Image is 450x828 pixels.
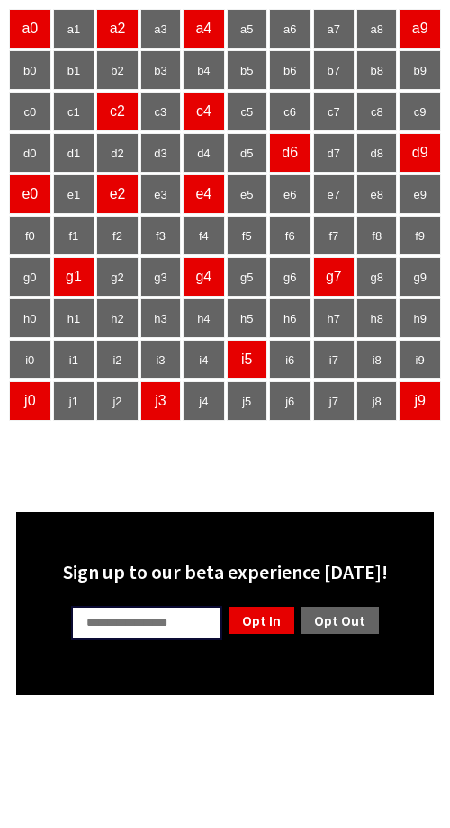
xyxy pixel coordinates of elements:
[9,9,51,49] td: a0
[269,9,311,49] td: a6
[140,298,181,338] td: h3
[227,381,267,421] td: j5
[269,257,311,297] td: g6
[140,9,181,49] td: a3
[399,257,441,297] td: g9
[140,257,181,297] td: g3
[399,381,441,421] td: j9
[53,50,95,90] td: b1
[399,50,441,90] td: b9
[227,257,267,297] td: g5
[53,9,95,49] td: a1
[313,216,355,255] td: f7
[356,133,397,173] td: d8
[313,50,355,90] td: b7
[140,216,181,255] td: f3
[313,381,355,421] td: j7
[227,174,267,214] td: e5
[96,257,139,297] td: g2
[96,298,139,338] td: h2
[53,381,95,421] td: j1
[313,340,355,379] td: i7
[269,50,311,90] td: b6
[227,298,267,338] td: h5
[399,340,441,379] td: i9
[227,50,267,90] td: b5
[96,174,139,214] td: e2
[96,50,139,90] td: b2
[53,133,95,173] td: d1
[183,216,225,255] td: f4
[227,9,267,49] td: a5
[399,298,441,338] td: h9
[227,133,267,173] td: d5
[356,216,397,255] td: f8
[183,340,225,379] td: i4
[96,216,139,255] td: f2
[227,216,267,255] td: f5
[183,50,225,90] td: b4
[399,92,441,131] td: c9
[9,340,51,379] td: i0
[227,92,267,131] td: c5
[269,133,311,173] td: d6
[9,92,51,131] td: c0
[96,9,139,49] td: a2
[227,340,267,379] td: i5
[183,174,225,214] td: e4
[183,257,225,297] td: g4
[9,216,51,255] td: f0
[313,92,355,131] td: c7
[9,298,51,338] td: h0
[356,9,397,49] td: a8
[53,298,95,338] td: h1
[299,605,381,636] a: Opt Out
[96,340,139,379] td: i2
[356,298,397,338] td: h8
[269,216,311,255] td: f6
[356,92,397,131] td: c8
[9,174,51,214] td: e0
[313,257,355,297] td: g7
[183,9,225,49] td: a4
[183,298,225,338] td: h4
[140,340,181,379] td: i3
[183,381,225,421] td: j4
[356,340,397,379] td: i8
[313,298,355,338] td: h7
[356,174,397,214] td: e8
[9,257,51,297] td: g0
[9,381,51,421] td: j0
[140,381,181,421] td: j3
[313,174,355,214] td: e7
[96,92,139,131] td: c2
[313,9,355,49] td: a7
[399,174,441,214] td: e9
[313,133,355,173] td: d7
[140,174,181,214] td: e3
[140,92,181,131] td: c3
[53,257,95,297] td: g1
[9,50,51,90] td: b0
[356,257,397,297] td: g8
[269,340,311,379] td: i6
[27,559,423,584] div: Sign up to our beta experience [DATE]!
[399,216,441,255] td: f9
[183,92,225,131] td: c4
[356,50,397,90] td: b8
[399,133,441,173] td: d9
[53,340,95,379] td: i1
[269,381,311,421] td: j6
[53,92,95,131] td: c1
[399,9,441,49] td: a9
[140,133,181,173] td: d3
[356,381,397,421] td: j8
[53,174,95,214] td: e1
[269,92,311,131] td: c6
[269,298,311,338] td: h6
[140,50,181,90] td: b3
[96,133,139,173] td: d2
[9,133,51,173] td: d0
[96,381,139,421] td: j2
[269,174,311,214] td: e6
